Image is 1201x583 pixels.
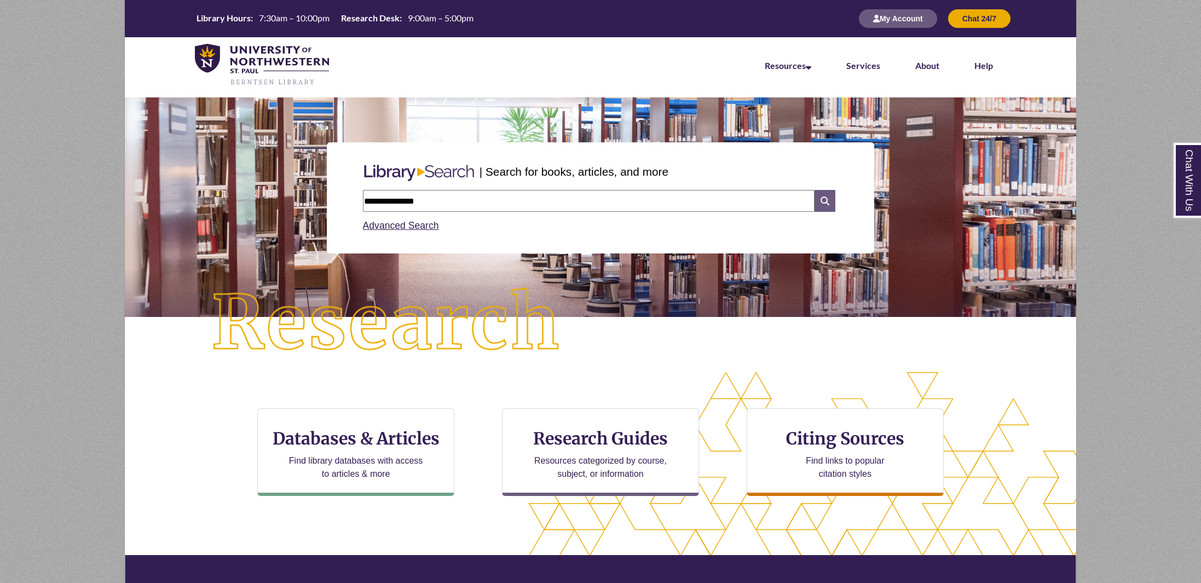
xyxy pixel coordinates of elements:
[792,454,898,481] p: Find links to popular citation styles
[359,160,480,186] img: Libary Search
[846,60,880,71] a: Services
[859,9,937,28] button: My Account
[765,60,811,71] a: Resources
[859,14,937,23] a: My Account
[747,408,944,496] a: Citing Sources Find links to popular citation styles
[815,190,835,212] i: Search
[195,44,329,86] img: UNWSP Library Logo
[363,220,439,231] a: Advanced Search
[511,428,690,449] h3: Research Guides
[948,14,1011,23] a: Chat 24/7
[915,60,939,71] a: About
[337,12,403,24] th: Research Desk:
[257,408,454,496] a: Databases & Articles Find library databases with access to articles & more
[529,454,672,481] p: Resources categorized by course, subject, or information
[267,428,445,449] h3: Databases & Articles
[408,13,474,23] span: 9:00am – 5:00pm
[948,9,1011,28] button: Chat 24/7
[192,12,478,25] a: Hours Today
[172,249,600,398] img: Research
[192,12,255,24] th: Library Hours:
[480,163,668,180] p: | Search for books, articles, and more
[778,428,912,449] h3: Citing Sources
[502,408,699,496] a: Research Guides Resources categorized by course, subject, or information
[285,454,428,481] p: Find library databases with access to articles & more
[192,12,478,24] table: Hours Today
[974,60,993,71] a: Help
[259,13,330,23] span: 7:30am – 10:00pm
